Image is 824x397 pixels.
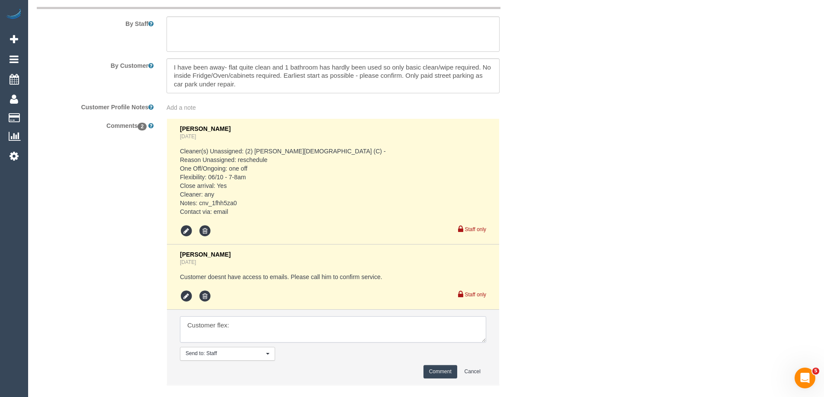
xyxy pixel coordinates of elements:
[30,58,160,70] label: By Customer
[180,347,275,360] button: Send to: Staff
[423,365,457,378] button: Comment
[30,16,160,28] label: By Staff
[180,259,196,265] a: [DATE]
[30,118,160,130] label: Comments
[5,9,22,21] img: Automaid Logo
[459,365,486,378] button: Cancel
[795,368,815,388] iframe: Intercom live chat
[186,350,264,357] span: Send to: Staff
[30,100,160,111] label: Customer Profile Notes
[180,125,231,132] span: [PERSON_NAME]
[812,368,819,375] span: 5
[180,133,196,140] a: [DATE]
[138,123,147,130] span: 2
[180,147,486,216] pre: Cleaner(s) Unassigned: (2) [PERSON_NAME][DEMOGRAPHIC_DATA] (C) - Reason Unassigned: reschedule On...
[465,226,486,232] small: Staff only
[167,104,196,111] span: Add a note
[465,292,486,298] small: Staff only
[180,251,231,258] span: [PERSON_NAME]
[180,273,486,281] pre: Customer doesnt have access to emails. Please call him to confirm service.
